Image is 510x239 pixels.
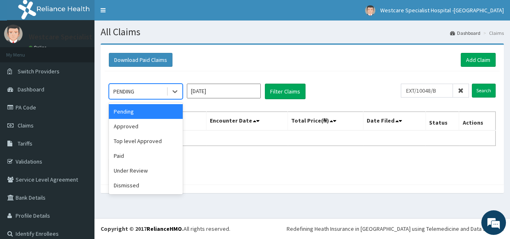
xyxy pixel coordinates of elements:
button: Filter Claims [265,84,306,99]
div: Chat with us now [43,46,138,57]
button: Download Paid Claims [109,53,172,67]
th: Status [425,112,459,131]
input: Search by HMO ID [401,84,453,98]
div: Minimize live chat window [135,4,154,24]
span: Claims [18,122,34,129]
div: Approved [109,119,183,134]
li: Claims [481,30,504,36]
a: Online [29,45,48,50]
th: Encounter Date [207,112,288,131]
textarea: Type your message and hit 'Enter' [4,155,156,184]
a: RelianceHMO [147,225,182,232]
th: Actions [459,112,496,131]
h1: All Claims [101,27,504,37]
input: Search [472,84,496,98]
span: Dashboard [18,86,44,93]
div: Paid [109,148,183,163]
img: User Image [4,25,23,43]
div: Top level Approved [109,134,183,148]
input: Select Month and Year [187,84,261,98]
div: Dismissed [109,178,183,193]
div: Pending [109,104,183,119]
strong: Copyright © 2017 . [101,225,184,232]
img: User Image [365,5,375,16]
img: d_794563401_company_1708531726252_794563401 [15,41,33,61]
span: Westcare Specialist Hospital -[GEOGRAPHIC_DATA] [380,7,504,14]
div: PENDING [113,87,134,96]
a: Add Claim [461,53,496,67]
footer: All rights reserved. [94,218,510,239]
th: Total Price(₦) [288,112,363,131]
div: Under Review [109,163,183,178]
p: Westcare Specialist Hospital -[GEOGRAPHIC_DATA] [29,33,193,41]
span: Switch Providers [18,68,60,75]
span: We're online! [48,69,113,152]
a: Dashboard [450,30,480,36]
div: Redefining Heath Insurance in [GEOGRAPHIC_DATA] using Telemedicine and Data Science! [287,225,504,233]
th: Date Filed [363,112,425,131]
span: Tariffs [18,140,32,147]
